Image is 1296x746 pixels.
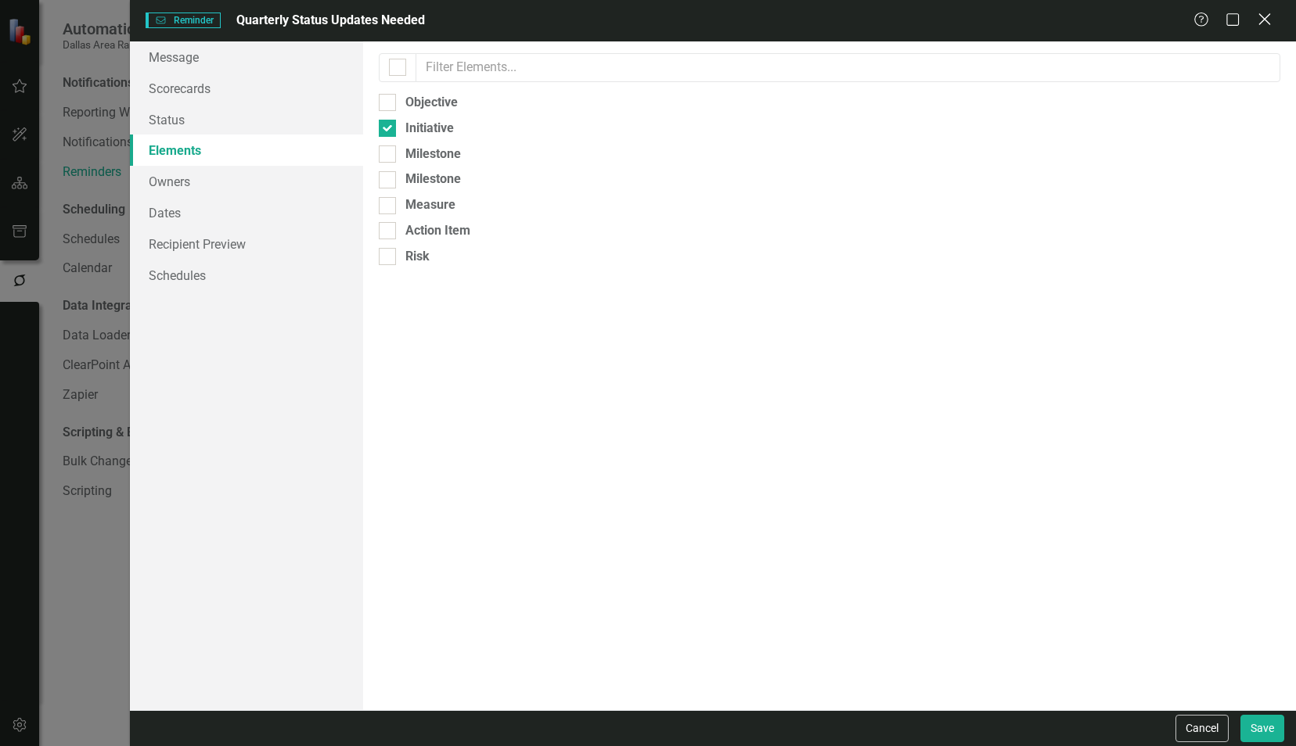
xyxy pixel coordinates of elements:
div: Action Item [405,222,470,240]
a: Message [130,41,363,73]
a: Scorecards [130,73,363,104]
div: Milestone [405,170,461,188]
div: Objective [405,94,458,112]
a: Owners [130,166,363,197]
div: Milestone [405,145,461,163]
a: Elements [130,134,363,166]
a: Dates [130,197,363,228]
div: Initiative [405,120,454,138]
a: Schedules [130,260,363,291]
button: Save [1240,715,1284,742]
a: Status [130,104,363,135]
a: Recipient Preview [130,228,363,260]
button: Cancel [1175,715,1229,742]
span: Quarterly Status Updates Needed [236,13,425,27]
span: Reminder [146,13,221,28]
div: Risk [405,248,430,266]
div: Measure [405,196,455,214]
input: Filter Elements... [416,53,1280,82]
